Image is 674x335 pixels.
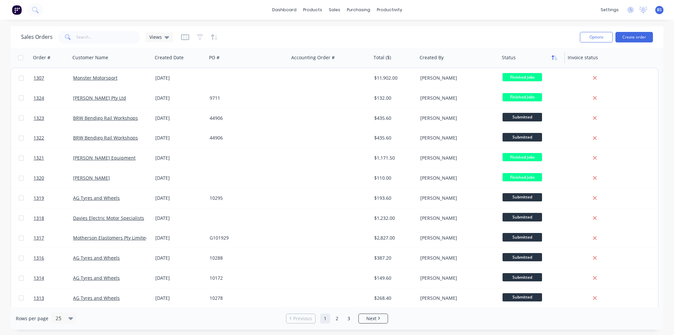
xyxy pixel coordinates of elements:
span: Submitted [503,253,542,261]
span: Finished Jobs [503,153,542,161]
div: [PERSON_NAME] [420,235,493,241]
img: Factory [12,5,22,15]
a: 1307 [34,68,73,88]
div: products [300,5,325,15]
a: Monster Motorsport [73,75,117,81]
div: $132.00 [374,95,413,101]
span: 1307 [34,75,44,81]
div: $435.60 [374,115,413,121]
a: Davies Electric Motor Specialists [73,215,144,221]
div: $11,902.00 [374,75,413,81]
a: BRW Bendigo Rail Workshops [73,115,138,121]
div: [DATE] [155,295,204,301]
span: Submitted [503,193,542,201]
div: [PERSON_NAME] [420,115,493,121]
div: 10172 [210,275,283,281]
a: 1316 [34,248,73,268]
a: [PERSON_NAME] [73,175,110,181]
div: Customer Name [72,54,108,61]
div: $149.60 [374,275,413,281]
span: Finished Jobs [503,93,542,101]
button: Options [580,32,613,42]
a: Page 2 [332,314,342,323]
a: 1313 [34,288,73,308]
div: $193.60 [374,195,413,201]
a: 1320 [34,168,73,188]
div: 10278 [210,295,283,301]
span: Submitted [503,113,542,121]
input: Search... [76,31,141,44]
div: [PERSON_NAME] [420,295,493,301]
a: AG Tyres and Wheels [73,255,120,261]
div: [DATE] [155,255,204,261]
a: 1321 [34,148,73,168]
div: 9711 [210,95,283,101]
span: Submitted [503,293,542,301]
a: [PERSON_NAME] Pty Ltd [73,95,126,101]
div: G101929 [210,235,283,241]
span: BS [657,7,662,13]
div: Created Date [155,54,184,61]
div: 44906 [210,115,283,121]
div: [PERSON_NAME] [420,255,493,261]
span: 1316 [34,255,44,261]
a: 1322 [34,128,73,148]
div: productivity [374,5,405,15]
div: 10288 [210,255,283,261]
div: [PERSON_NAME] [420,75,493,81]
a: Previous page [286,315,315,322]
div: [DATE] [155,215,204,221]
a: Page 1 is your current page [320,314,330,323]
span: Finished Jobs [503,173,542,181]
div: $1,232.00 [374,215,413,221]
div: [PERSON_NAME] [420,175,493,181]
span: Rows per page [16,315,48,322]
div: $2,827.00 [374,235,413,241]
div: [PERSON_NAME] [420,95,493,101]
div: Created By [420,54,444,61]
div: purchasing [344,5,374,15]
div: [DATE] [155,115,204,121]
a: 1324 [34,88,73,108]
a: AG Tyres and Wheels [73,195,120,201]
span: Finished Jobs [503,73,542,81]
span: 1318 [34,215,44,221]
div: Order # [33,54,50,61]
div: [DATE] [155,175,204,181]
div: sales [325,5,344,15]
a: 1314 [34,268,73,288]
span: Submitted [503,213,542,221]
span: Next [366,315,376,322]
a: 1318 [34,208,73,228]
div: 10295 [210,195,283,201]
div: [DATE] [155,235,204,241]
span: Previous [293,315,312,322]
a: Motherson Elastomers Pty Limited [73,235,148,241]
div: $387.20 [374,255,413,261]
span: 1317 [34,235,44,241]
a: Next page [359,315,388,322]
span: 1314 [34,275,44,281]
div: [DATE] [155,75,204,81]
span: 1323 [34,115,44,121]
div: $435.60 [374,135,413,141]
span: Submitted [503,273,542,281]
a: 1319 [34,188,73,208]
div: $110.00 [374,175,413,181]
div: 44906 [210,135,283,141]
span: 1320 [34,175,44,181]
ul: Pagination [283,314,391,323]
div: settings [597,5,622,15]
div: [DATE] [155,95,204,101]
div: [PERSON_NAME] [420,135,493,141]
div: [DATE] [155,275,204,281]
a: AG Tyres and Wheels [73,275,120,281]
div: $268.40 [374,295,413,301]
span: 1319 [34,195,44,201]
div: [DATE] [155,155,204,161]
div: PO # [209,54,220,61]
a: BRW Bendigo Rail Workshops [73,135,138,141]
div: [DATE] [155,195,204,201]
div: [PERSON_NAME] [420,215,493,221]
span: 1324 [34,95,44,101]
